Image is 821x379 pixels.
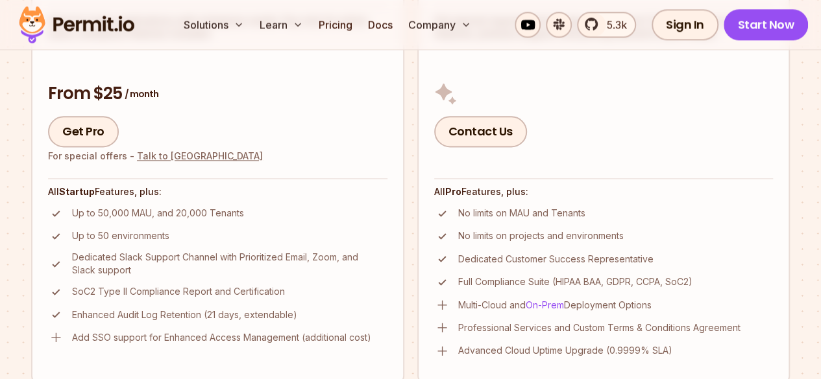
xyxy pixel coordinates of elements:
p: No limits on projects and environments [458,229,624,242]
a: Talk to [GEOGRAPHIC_DATA] [137,150,263,161]
p: No limits on MAU and Tenants [458,207,585,220]
p: Full Compliance Suite (HIPAA BAA, GDPR, CCPA, SoC2) [458,275,692,288]
span: 5.3k [599,17,627,32]
a: Contact Us [434,116,527,147]
p: Multi-Cloud and Deployment Options [458,299,652,312]
a: Sign In [652,9,718,40]
img: Permit logo [13,3,140,47]
strong: Startup [59,186,95,197]
h4: All Features, plus: [434,185,774,198]
a: Pricing [313,12,358,38]
a: On-Prem [526,299,564,310]
p: SoC2 Type II Compliance Report and Certification [72,285,285,298]
h4: All Features, plus: [48,185,387,198]
p: Add SSO support for Enhanced Access Management (additional cost) [72,331,371,344]
p: Enhanced Audit Log Retention (21 days, extendable) [72,308,297,321]
p: Up to 50 environments [72,229,169,242]
p: Up to 50,000 MAU, and 20,000 Tenants [72,207,244,220]
a: Docs [363,12,398,38]
button: Company [403,12,476,38]
h3: From $25 [48,82,387,106]
strong: Pro [445,186,461,197]
a: Start Now [724,9,809,40]
a: Get Pro [48,116,119,147]
p: Advanced Cloud Uptime Upgrade (0.9999% SLA) [458,344,672,357]
p: Professional Services and Custom Terms & Conditions Agreement [458,321,741,334]
div: For special offers - [48,150,263,163]
span: / month [125,87,158,100]
a: 5.3k [577,12,636,38]
button: Solutions [178,12,249,38]
button: Learn [254,12,308,38]
p: Dedicated Customer Success Representative [458,253,654,266]
p: Dedicated Slack Support Channel with Prioritized Email, Zoom, and Slack support [72,251,387,277]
